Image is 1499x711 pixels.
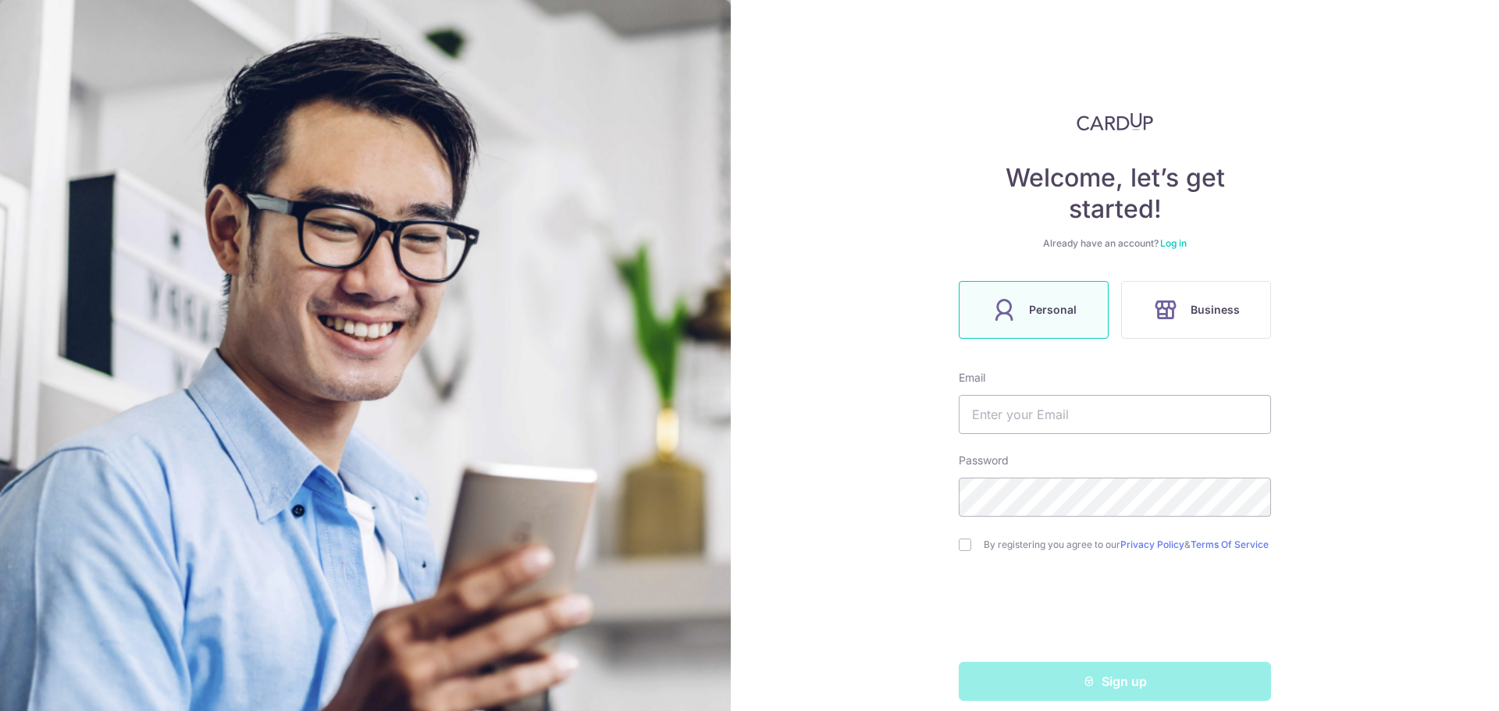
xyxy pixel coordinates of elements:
[959,370,985,386] label: Email
[1191,539,1269,550] a: Terms Of Service
[959,453,1009,468] label: Password
[1077,112,1153,131] img: CardUp Logo
[996,582,1234,643] iframe: reCAPTCHA
[1115,281,1277,339] a: Business
[959,237,1271,250] div: Already have an account?
[1191,300,1240,319] span: Business
[1160,237,1187,249] a: Log in
[1120,539,1184,550] a: Privacy Policy
[952,281,1115,339] a: Personal
[959,395,1271,434] input: Enter your Email
[984,539,1271,551] label: By registering you agree to our &
[1029,300,1077,319] span: Personal
[959,162,1271,225] h4: Welcome, let’s get started!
